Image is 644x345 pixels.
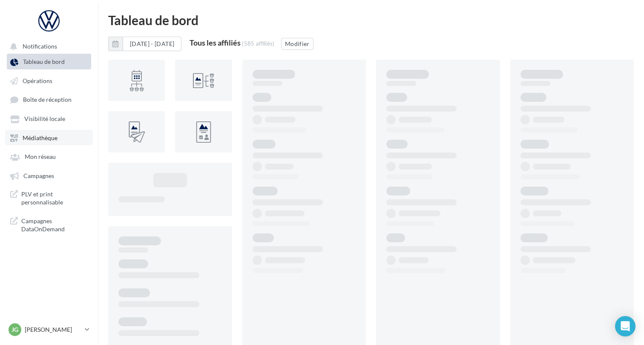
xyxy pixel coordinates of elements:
[5,73,93,88] a: Opérations
[5,130,93,145] a: Médiathèque
[25,153,56,161] span: Mon réseau
[25,325,81,334] p: [PERSON_NAME]
[615,316,635,336] div: Open Intercom Messenger
[23,58,65,66] span: Tableau de bord
[5,168,93,183] a: Campagnes
[5,149,93,164] a: Mon réseau
[5,92,93,107] a: Boîte de réception
[190,39,241,46] div: Tous les affiliés
[23,134,57,141] span: Médiathèque
[5,111,93,126] a: Visibilité locale
[21,190,88,207] span: PLV et print personnalisable
[5,187,93,210] a: PLV et print personnalisable
[23,77,52,84] span: Opérations
[21,217,88,233] span: Campagnes DataOnDemand
[5,54,93,69] a: Tableau de bord
[23,96,72,103] span: Boîte de réception
[123,37,181,51] button: [DATE] - [DATE]
[108,37,181,51] button: [DATE] - [DATE]
[7,322,91,338] a: JG [PERSON_NAME]
[281,38,313,50] button: Modifier
[5,213,93,237] a: Campagnes DataOnDemand
[23,43,57,50] span: Notifications
[242,40,275,47] div: (585 affiliés)
[23,172,54,179] span: Campagnes
[108,14,634,26] div: Tableau de bord
[24,115,65,123] span: Visibilité locale
[11,325,18,334] span: JG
